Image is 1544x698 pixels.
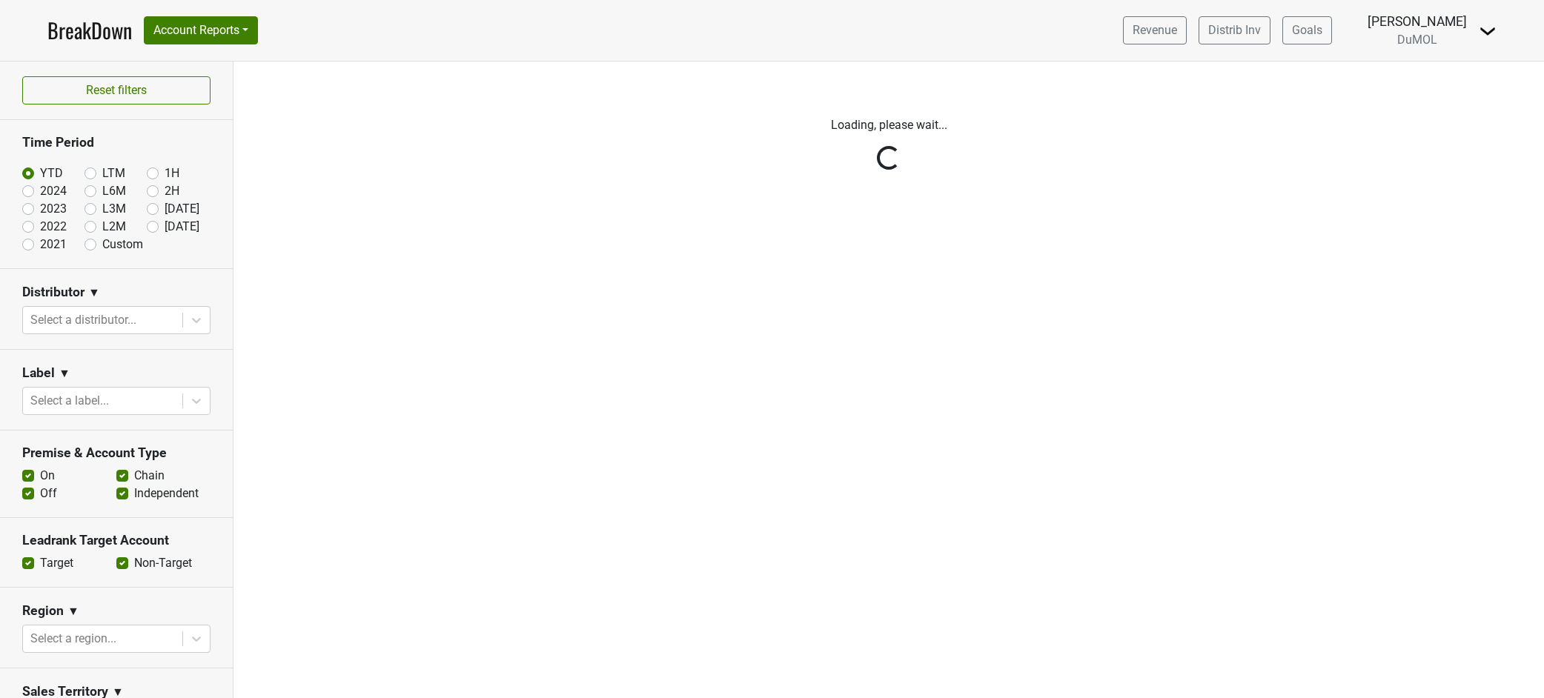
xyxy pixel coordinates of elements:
button: Account Reports [144,16,258,44]
a: BreakDown [47,15,132,46]
a: Revenue [1123,16,1187,44]
span: DuMOL [1397,33,1437,47]
a: Distrib Inv [1199,16,1270,44]
a: Goals [1282,16,1332,44]
p: Loading, please wait... [477,116,1300,134]
div: [PERSON_NAME] [1368,12,1467,31]
img: Dropdown Menu [1479,22,1497,40]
